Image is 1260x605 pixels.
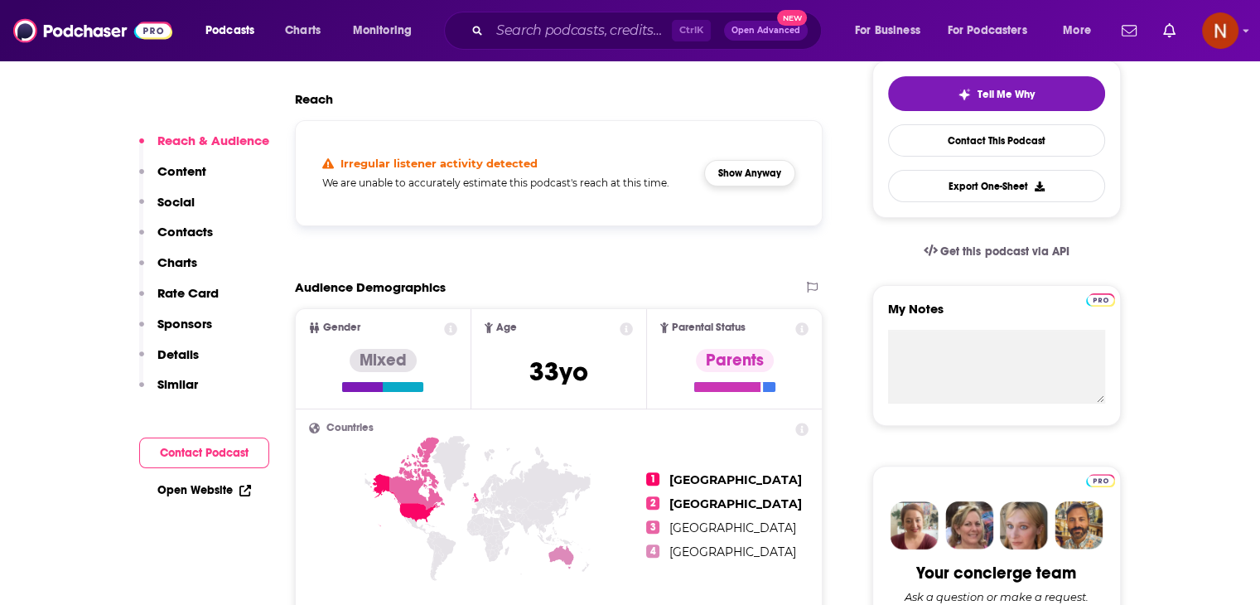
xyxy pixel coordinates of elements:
p: Reach & Audience [157,133,269,148]
a: Charts [274,17,331,44]
h5: We are unable to accurately estimate this podcast's reach at this time. [322,177,692,189]
span: Monitoring [353,19,412,42]
span: 4 [646,544,659,558]
button: open menu [194,17,276,44]
button: tell me why sparkleTell Me Why [888,76,1105,111]
a: Contact This Podcast [888,124,1105,157]
p: Sponsors [157,316,212,332]
img: tell me why sparkle [958,88,971,101]
p: Similar [157,376,198,392]
button: Reach & Audience [139,133,269,163]
span: Charts [285,19,321,42]
button: Social [139,194,195,225]
span: Countries [326,423,374,433]
button: open menu [843,17,941,44]
a: Show notifications dropdown [1156,17,1182,45]
img: Jon Profile [1055,501,1103,549]
span: Parental Status [672,322,746,333]
button: Sponsors [139,316,212,346]
span: For Podcasters [948,19,1027,42]
div: Your concierge team [916,563,1076,583]
span: More [1063,19,1091,42]
button: Export One-Sheet [888,170,1105,202]
input: Search podcasts, credits, & more... [490,17,672,44]
button: Show Anyway [704,160,795,186]
span: Gender [323,322,360,333]
p: Contacts [157,224,213,240]
span: [GEOGRAPHIC_DATA] [669,544,796,559]
span: 1 [646,472,659,486]
a: Open Website [157,483,251,497]
img: Jules Profile [1000,501,1048,549]
span: Tell Me Why [978,88,1035,101]
a: Pro website [1086,472,1115,487]
button: Details [139,346,199,377]
button: Show profile menu [1202,12,1238,49]
span: Age [496,322,517,333]
span: Ctrl K [672,20,711,41]
div: Parents [696,349,774,372]
span: [GEOGRAPHIC_DATA] [669,520,796,535]
h2: Reach [295,91,333,107]
button: Charts [139,254,197,285]
span: New [777,10,807,26]
label: My Notes [888,301,1105,330]
img: Podchaser Pro [1086,293,1115,307]
button: open menu [341,17,433,44]
span: 33 yo [529,356,588,388]
button: Contacts [139,224,213,254]
img: Sydney Profile [891,501,939,549]
h2: Audience Demographics [295,279,446,295]
img: Podchaser - Follow, Share and Rate Podcasts [13,15,172,46]
div: Mixed [350,349,417,372]
button: Contact Podcast [139,438,269,468]
button: Similar [139,376,198,407]
h4: Irregular listener activity detected [340,157,538,170]
a: Pro website [1086,291,1115,307]
img: Podchaser Pro [1086,474,1115,487]
p: Content [157,163,206,179]
button: open menu [1051,17,1112,44]
span: Get this podcast via API [940,244,1069,259]
p: Charts [157,254,197,270]
div: Search podcasts, credits, & more... [460,12,838,50]
span: Logged in as AdelNBM [1202,12,1238,49]
p: Social [157,194,195,210]
a: Get this podcast via API [910,231,1083,272]
img: Barbara Profile [945,501,993,549]
span: Open Advanced [731,27,800,35]
button: Content [139,163,206,194]
button: Open AdvancedNew [724,21,808,41]
img: User Profile [1202,12,1238,49]
span: [GEOGRAPHIC_DATA] [669,496,802,511]
button: open menu [937,17,1051,44]
div: Ask a question or make a request. [905,590,1089,603]
span: 2 [646,496,659,510]
span: For Business [855,19,920,42]
p: Details [157,346,199,362]
p: Rate Card [157,285,219,301]
button: Rate Card [139,285,219,316]
span: Podcasts [205,19,254,42]
span: [GEOGRAPHIC_DATA] [669,472,802,487]
a: Show notifications dropdown [1115,17,1143,45]
span: 3 [646,520,659,534]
